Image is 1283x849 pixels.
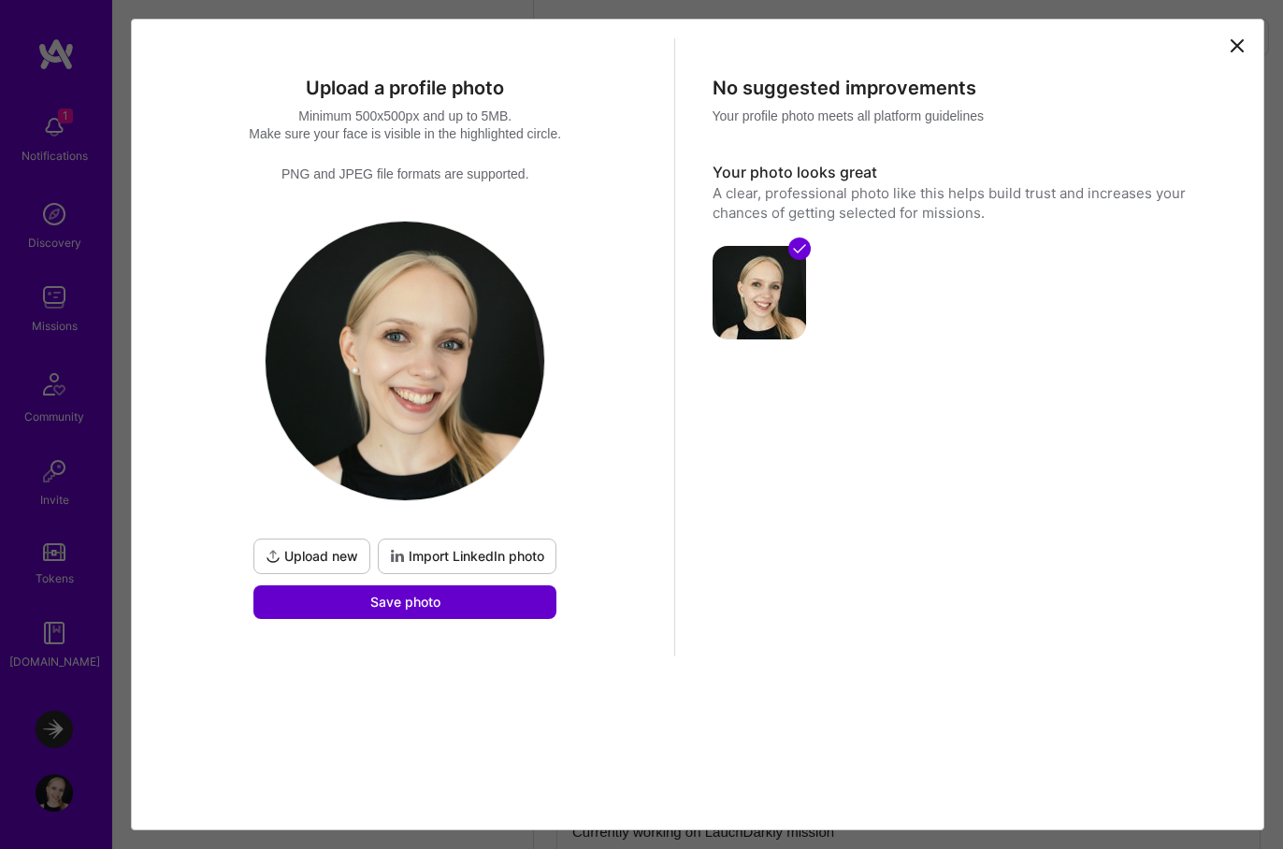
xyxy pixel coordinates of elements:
button: Save photo [253,585,556,619]
button: Upload new [253,539,370,574]
div: Make sure your face is visible in the highlighted circle. [151,125,660,143]
button: Import LinkedIn photo [378,539,556,574]
div: Upload a profile photo [151,76,660,100]
i: icon LinkedInDarkV2 [390,549,405,564]
img: avatar [713,246,806,339]
div: logoUpload newImport LinkedIn photoSave photo [250,221,560,619]
span: Save photo [370,593,440,612]
div: To import a profile photo add your LinkedIn URL to your profile. [378,539,556,574]
div: Minimum 500x500px and up to 5MB. [151,108,660,125]
span: Import LinkedIn photo [390,547,544,566]
h3: Your photo looks great [713,163,1222,183]
img: logo [266,222,544,500]
div: A clear, professional photo like this helps build trust and increases your chances of getting sel... [713,183,1222,223]
div: PNG and JPEG file formats are supported. [151,165,660,183]
div: Your profile photo meets all platform guidelines [713,108,1222,125]
i: icon UploadDark [266,549,281,564]
span: Upload new [266,547,358,566]
div: No suggested improvements [713,76,1222,100]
